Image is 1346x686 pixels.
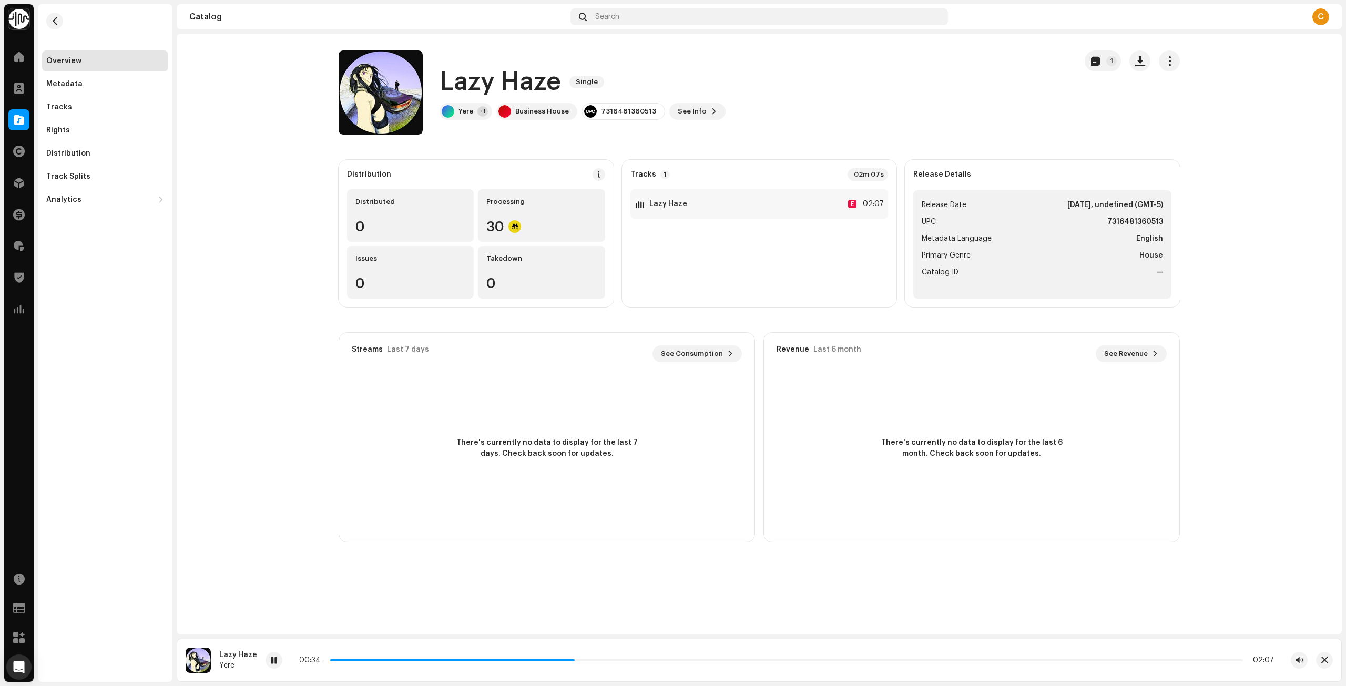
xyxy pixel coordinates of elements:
[1067,199,1163,211] strong: [DATE], undefined (GMT-5)
[186,648,211,673] img: 3b071a0f-c4a4-4cbd-a777-87c8e9bb4081
[219,651,257,659] div: Lazy Haze
[46,103,72,111] div: Tracks
[813,345,861,354] div: Last 6 month
[46,57,81,65] div: Overview
[42,143,168,164] re-m-nav-item: Distribution
[347,170,391,179] div: Distribution
[652,345,742,362] button: See Consumption
[678,101,707,122] span: See Info
[1156,266,1163,279] strong: —
[486,254,596,263] div: Takedown
[42,166,168,187] re-m-nav-item: Track Splits
[486,198,596,206] div: Processing
[355,198,465,206] div: Distributed
[299,656,326,664] div: 00:34
[355,254,465,263] div: Issues
[1106,56,1117,66] p-badge: 1
[922,199,966,211] span: Release Date
[922,249,971,262] span: Primary Genre
[477,106,488,117] div: +1
[660,170,670,179] p-badge: 1
[569,76,604,88] span: Single
[189,13,566,21] div: Catalog
[46,172,90,181] div: Track Splits
[452,437,641,459] span: There's currently no data to display for the last 7 days. Check back soon for updates.
[877,437,1066,459] span: There's currently no data to display for the last 6 month. Check back soon for updates.
[42,50,168,71] re-m-nav-item: Overview
[42,120,168,141] re-m-nav-item: Rights
[387,345,429,354] div: Last 7 days
[515,107,569,116] div: Business House
[1085,50,1121,71] button: 1
[42,97,168,118] re-m-nav-item: Tracks
[42,189,168,210] re-m-nav-dropdown: Analytics
[922,266,958,279] span: Catalog ID
[1247,656,1274,664] div: 02:07
[848,168,888,181] div: 02m 07s
[440,65,561,99] h1: Lazy Haze
[46,196,81,204] div: Analytics
[46,149,90,158] div: Distribution
[922,216,936,228] span: UPC
[46,80,83,88] div: Metadata
[630,170,656,179] strong: Tracks
[8,8,29,29] img: 0f74c21f-6d1c-4dbc-9196-dbddad53419e
[669,103,726,120] button: See Info
[601,107,656,116] div: 7316481360513
[595,13,619,21] span: Search
[352,345,383,354] div: Streams
[922,232,992,245] span: Metadata Language
[1096,345,1167,362] button: See Revenue
[848,200,856,208] div: E
[649,200,687,208] strong: Lazy Haze
[219,661,257,670] div: Yere
[6,654,32,680] div: Open Intercom Messenger
[42,74,168,95] re-m-nav-item: Metadata
[1139,249,1163,262] strong: House
[1104,343,1148,364] span: See Revenue
[1136,232,1163,245] strong: English
[861,198,884,210] div: 02:07
[1107,216,1163,228] strong: 7316481360513
[661,343,723,364] span: See Consumption
[1312,8,1329,25] div: C
[777,345,809,354] div: Revenue
[913,170,971,179] strong: Release Details
[46,126,70,135] div: Rights
[458,107,473,116] div: Yere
